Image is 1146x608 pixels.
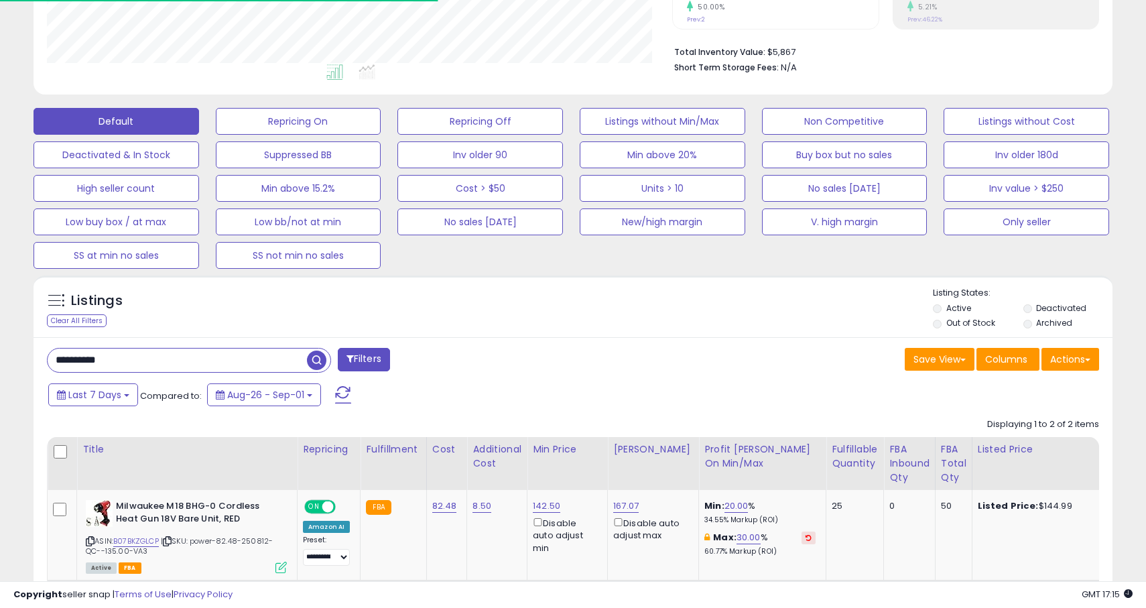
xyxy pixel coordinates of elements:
[704,515,816,525] p: 34.55% Markup (ROI)
[34,108,199,135] button: Default
[889,500,925,512] div: 0
[941,500,962,512] div: 50
[832,500,873,512] div: 25
[978,500,1089,512] div: $144.99
[303,536,350,566] div: Preset:
[704,500,816,525] div: %
[303,442,355,457] div: Repricing
[944,108,1109,135] button: Listings without Cost
[1082,588,1133,601] span: 2025-09-9 17:15 GMT
[397,108,563,135] button: Repricing Off
[216,242,381,269] button: SS not min no sales
[704,547,816,556] p: 60.77% Markup (ROI)
[762,208,928,235] button: V. high margin
[397,141,563,168] button: Inv older 90
[976,348,1039,371] button: Columns
[34,175,199,202] button: High seller count
[978,499,1039,512] b: Listed Price:
[86,562,117,574] span: All listings currently available for purchase on Amazon
[216,108,381,135] button: Repricing On
[933,287,1112,300] p: Listing States:
[737,531,761,544] a: 30.00
[227,388,304,402] span: Aug-26 - Sep-01
[115,588,172,601] a: Terms of Use
[472,442,521,471] div: Additional Cost
[941,442,966,485] div: FBA Total Qty
[366,442,420,457] div: Fulfillment
[580,208,745,235] button: New/high margin
[724,499,749,513] a: 20.00
[832,442,878,471] div: Fulfillable Quantity
[34,208,199,235] button: Low buy box / at max
[1036,302,1086,314] label: Deactivated
[119,562,141,574] span: FBA
[34,141,199,168] button: Deactivated & In Stock
[704,499,724,512] b: Min:
[580,108,745,135] button: Listings without Min/Max
[946,302,971,314] label: Active
[216,208,381,235] button: Low bb/not at min
[34,242,199,269] button: SS at min no sales
[113,536,159,547] a: B07BKZGLCP
[762,175,928,202] button: No sales [DATE]
[116,500,279,528] b: Milwaukee M18 BHG-0 Cordless Heat Gun 18V Bare Unit, RED
[397,208,563,235] button: No sales [DATE]
[987,418,1099,431] div: Displaying 1 to 2 of 2 items
[533,515,597,554] div: Disable auto adjust min
[432,442,462,457] div: Cost
[334,501,355,513] span: OFF
[303,521,350,533] div: Amazon AI
[82,442,292,457] div: Title
[704,442,820,471] div: Profit [PERSON_NAME] on Min/Max
[13,589,233,601] div: seller snap | |
[762,108,928,135] button: Non Competitive
[140,389,202,402] span: Compared to:
[580,175,745,202] button: Units > 10
[580,141,745,168] button: Min above 20%
[216,175,381,202] button: Min above 15.2%
[432,499,457,513] a: 82.48
[944,141,1109,168] button: Inv older 180d
[216,141,381,168] button: Suppressed BB
[47,314,107,327] div: Clear All Filters
[338,348,390,371] button: Filters
[86,500,287,572] div: ASIN:
[905,348,974,371] button: Save View
[13,588,62,601] strong: Copyright
[207,383,321,406] button: Aug-26 - Sep-01
[713,531,737,544] b: Max:
[86,500,113,527] img: 41xhTCCM4JL._SL40_.jpg
[306,501,322,513] span: ON
[704,532,816,556] div: %
[699,437,826,490] th: The percentage added to the cost of goods (COGS) that forms the calculator for Min & Max prices.
[944,175,1109,202] button: Inv value > $250
[944,208,1109,235] button: Only seller
[366,500,391,515] small: FBA
[86,536,273,556] span: | SKU: power-82.48-250812-QC--135.00-VA3
[613,515,688,542] div: Disable auto adjust max
[613,499,639,513] a: 167.07
[1041,348,1099,371] button: Actions
[71,292,123,310] h5: Listings
[174,588,233,601] a: Privacy Policy
[533,499,560,513] a: 142.50
[48,383,138,406] button: Last 7 Days
[762,141,928,168] button: Buy box but no sales
[397,175,563,202] button: Cost > $50
[613,442,693,457] div: [PERSON_NAME]
[978,442,1094,457] div: Listed Price
[472,499,491,513] a: 8.50
[946,317,995,328] label: Out of Stock
[533,442,602,457] div: Min Price
[68,388,121,402] span: Last 7 Days
[889,442,930,485] div: FBA inbound Qty
[1036,317,1072,328] label: Archived
[985,353,1027,366] span: Columns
